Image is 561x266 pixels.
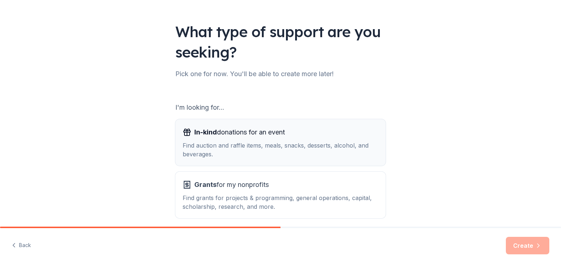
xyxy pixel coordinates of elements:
div: Find grants for projects & programming, general operations, capital, scholarship, research, and m... [183,193,378,211]
button: Back [12,238,31,253]
div: I'm looking for... [175,102,386,113]
span: for my nonprofits [194,179,269,191]
span: donations for an event [194,126,285,138]
div: What type of support are you seeking? [175,21,386,62]
span: Grants [194,181,217,188]
div: Pick one for now. You'll be able to create more later! [175,68,386,80]
button: Grantsfor my nonprofitsFind grants for projects & programming, general operations, capital, schol... [175,172,386,218]
div: Find auction and raffle items, meals, snacks, desserts, alcohol, and beverages. [183,141,378,159]
span: In-kind [194,128,217,136]
button: In-kinddonations for an eventFind auction and raffle items, meals, snacks, desserts, alcohol, and... [175,119,386,166]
